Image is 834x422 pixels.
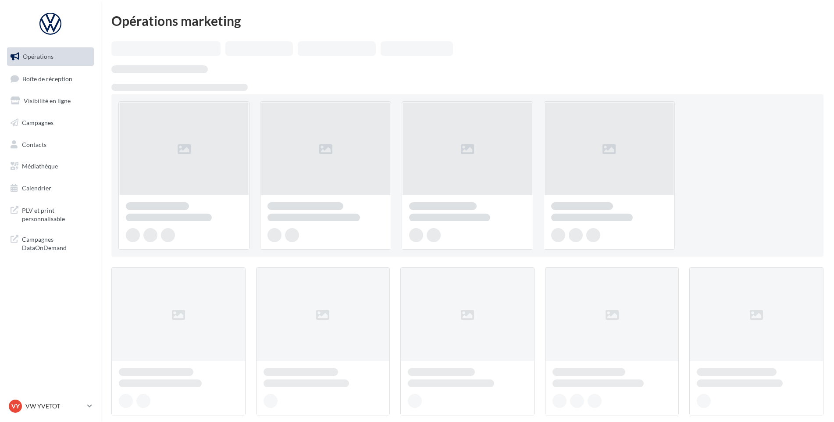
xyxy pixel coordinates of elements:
[5,47,96,66] a: Opérations
[22,162,58,170] span: Médiathèque
[5,201,96,227] a: PLV et print personnalisable
[22,184,51,192] span: Calendrier
[7,398,94,415] a: VY VW YVETOT
[22,140,46,148] span: Contacts
[11,402,20,411] span: VY
[22,75,72,82] span: Boîte de réception
[5,157,96,175] a: Médiathèque
[23,53,53,60] span: Opérations
[22,204,90,223] span: PLV et print personnalisable
[24,97,71,104] span: Visibilité en ligne
[5,230,96,256] a: Campagnes DataOnDemand
[5,92,96,110] a: Visibilité en ligne
[22,233,90,252] span: Campagnes DataOnDemand
[22,119,53,126] span: Campagnes
[25,402,84,411] p: VW YVETOT
[5,136,96,154] a: Contacts
[5,114,96,132] a: Campagnes
[111,14,823,27] div: Opérations marketing
[5,69,96,88] a: Boîte de réception
[5,179,96,197] a: Calendrier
